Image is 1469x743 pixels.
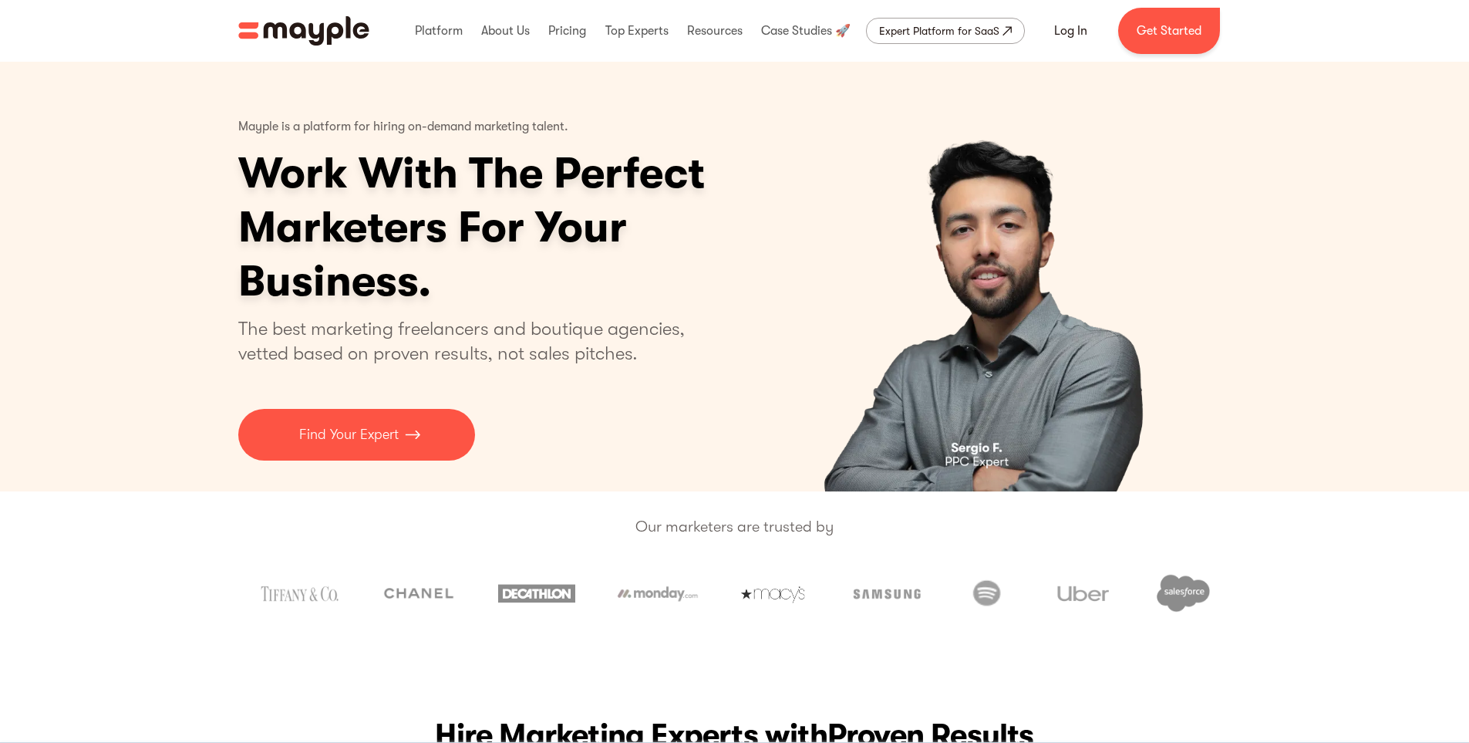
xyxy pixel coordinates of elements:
[750,62,1231,491] div: carousel
[477,6,534,56] div: About Us
[238,147,824,309] h1: Work With The Perfect Marketers For Your Business.
[238,16,369,46] img: Mayple logo
[866,18,1025,44] a: Expert Platform for SaaS
[544,6,590,56] div: Pricing
[601,6,672,56] div: Top Experts
[750,62,1231,491] div: 1 of 4
[299,424,399,445] p: Find Your Expert
[1118,8,1220,54] a: Get Started
[879,22,999,40] div: Expert Platform for SaaS
[411,6,467,56] div: Platform
[238,108,568,147] p: Mayple is a platform for hiring on-demand marketing talent.
[683,6,746,56] div: Resources
[238,316,703,366] p: The best marketing freelancers and boutique agencies, vetted based on proven results, not sales p...
[238,409,475,461] a: Find Your Expert
[238,16,369,46] a: home
[1036,12,1106,49] a: Log In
